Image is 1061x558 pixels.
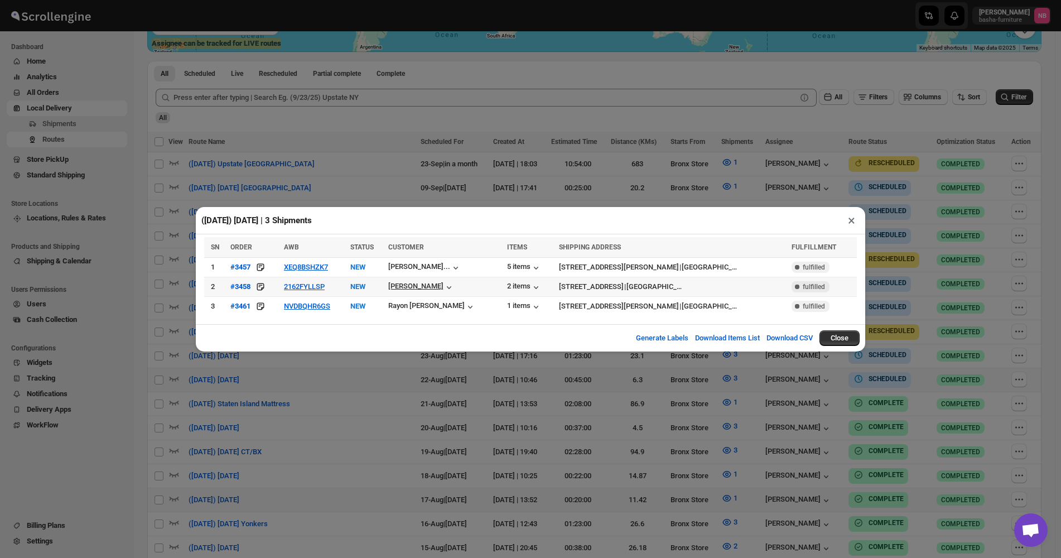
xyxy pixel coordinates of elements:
[204,277,227,296] td: 2
[559,262,679,273] div: [STREET_ADDRESS][PERSON_NAME]
[230,302,250,310] div: #3461
[230,243,252,251] span: ORDER
[760,327,819,349] button: Download CSV
[559,243,621,251] span: SHIPPING ADDRESS
[819,330,860,346] button: Close
[629,327,695,349] button: Generate Labels
[559,262,785,273] div: |
[388,262,450,271] div: [PERSON_NAME]...
[284,302,330,310] button: NVDBQHR6GS
[388,301,476,312] button: Rayon [PERSON_NAME]
[230,282,250,291] div: #3458
[559,281,624,292] div: [STREET_ADDRESS]
[803,302,825,311] span: fulfilled
[792,243,836,251] span: FULFILLMENT
[350,243,374,251] span: STATUS
[230,263,250,271] div: #3457
[284,243,299,251] span: AWB
[507,243,527,251] span: ITEMS
[626,281,682,292] div: [GEOGRAPHIC_DATA]
[204,257,227,277] td: 1
[559,281,785,292] div: |
[388,282,455,293] button: [PERSON_NAME]
[507,262,542,273] button: 5 items
[507,301,542,312] button: 1 items
[507,282,542,293] button: 2 items
[350,302,365,310] span: NEW
[201,215,312,226] h2: ([DATE]) [DATE] | 3 Shipments
[803,282,825,291] span: fulfilled
[559,301,679,312] div: [STREET_ADDRESS][PERSON_NAME]
[803,263,825,272] span: fulfilled
[688,327,766,349] button: Download Items List
[682,301,737,312] div: [GEOGRAPHIC_DATA]
[284,263,328,271] button: XEQ8BSHZK7
[350,263,365,271] span: NEW
[388,262,461,273] button: [PERSON_NAME]...
[559,301,785,312] div: |
[388,243,424,251] span: CUSTOMER
[350,282,365,291] span: NEW
[1014,513,1048,547] a: Open chat
[230,262,250,273] button: #3457
[211,243,219,251] span: SN
[682,262,737,273] div: [GEOGRAPHIC_DATA]
[284,282,325,291] button: 2162FYLLSP
[230,281,250,292] button: #3458
[230,301,250,312] button: #3461
[843,213,860,228] button: ×
[204,296,227,316] td: 3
